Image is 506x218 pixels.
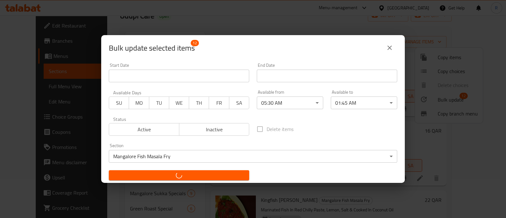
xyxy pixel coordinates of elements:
button: Inactive [179,123,250,136]
div: Mangalore Fish Masala Fry [109,150,397,163]
span: TU [152,98,167,108]
span: 12 [191,40,199,46]
button: FR [209,97,229,109]
div: 01:45 AM [331,97,397,109]
button: MO [129,97,149,109]
span: Active [112,125,177,134]
button: TU [149,97,169,109]
span: FR [212,98,226,108]
button: SU [109,97,129,109]
span: TH [192,98,207,108]
button: WE [169,97,189,109]
span: Delete items [267,125,293,133]
div: 05:30 AM [257,97,323,109]
span: MO [132,98,146,108]
button: close [382,40,397,55]
span: SU [112,98,126,108]
button: Active [109,123,179,136]
span: WE [172,98,187,108]
button: SA [229,97,249,109]
button: TH [189,97,209,109]
span: Inactive [182,125,247,134]
span: Selected items count [109,43,195,53]
span: SA [232,98,247,108]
